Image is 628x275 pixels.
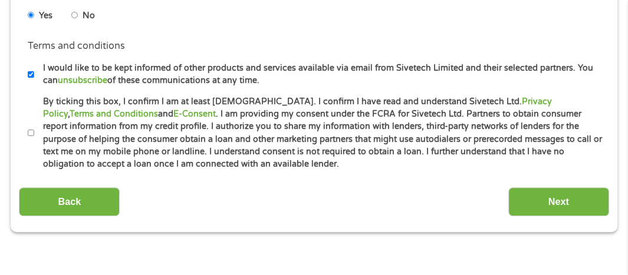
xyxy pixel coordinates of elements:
label: By ticking this box, I confirm I am at least [DEMOGRAPHIC_DATA]. I confirm I have read and unders... [34,95,604,171]
label: Yes [39,9,52,22]
label: No [83,9,95,22]
input: Back [19,187,120,216]
a: Terms and Conditions [70,109,158,119]
label: I would like to be kept informed of other products and services available via email from Sivetech... [34,62,604,87]
a: E-Consent [173,109,216,119]
label: Terms and conditions [28,40,125,52]
input: Next [508,187,609,216]
a: unsubscribe [58,75,107,85]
